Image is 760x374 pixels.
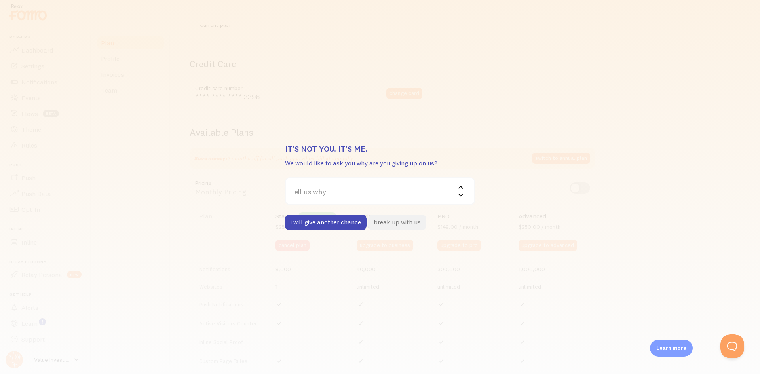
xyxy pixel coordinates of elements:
[285,177,475,205] label: Tell us why
[285,159,475,168] p: We would like to ask you why are you giving up on us?
[650,340,693,357] div: Learn more
[285,215,367,230] button: i will give another chance
[285,144,475,154] h3: It's not you. It's me.
[720,334,744,358] iframe: Help Scout Beacon - Open
[656,344,686,352] p: Learn more
[368,215,426,230] button: break up with us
